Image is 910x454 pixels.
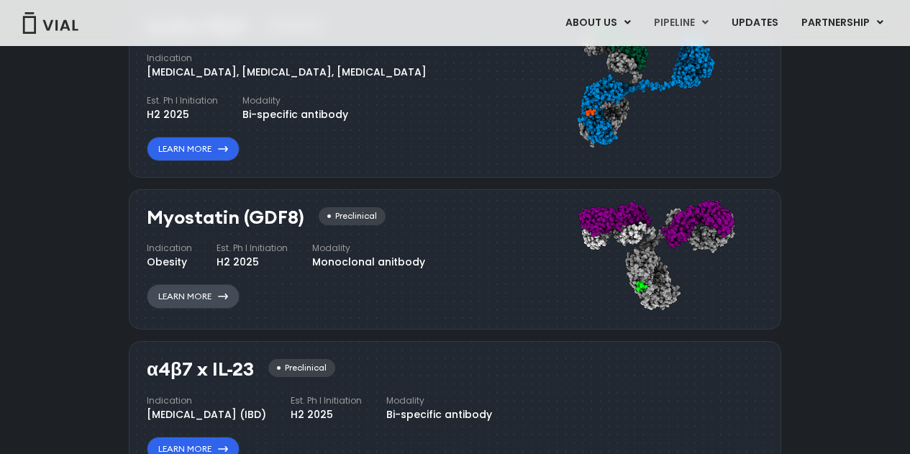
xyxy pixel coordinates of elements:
div: H2 2025 [291,407,362,422]
h4: Indication [147,242,192,255]
div: Bi-specific antibody [242,107,348,122]
h4: Est. Ph I Initiation [291,394,362,407]
h4: Indication [147,394,266,407]
a: Learn More [147,284,240,309]
h4: Modality [312,242,425,255]
div: Monoclonal anitbody [312,255,425,270]
h4: Modality [242,94,348,107]
div: Preclinical [319,207,386,225]
img: Vial Logo [22,12,79,34]
a: Learn More [147,137,240,161]
h4: Indication [147,52,427,65]
h4: Est. Ph I Initiation [147,94,218,107]
a: ABOUT USMenu Toggle [554,11,642,35]
div: Obesity [147,255,192,270]
a: PIPELINEMenu Toggle [642,11,719,35]
div: H2 2025 [147,107,218,122]
h4: Est. Ph I Initiation [217,242,288,255]
h3: α4β7 x IL-23 [147,359,254,380]
a: PARTNERSHIPMenu Toggle [790,11,895,35]
a: UPDATES [720,11,789,35]
h3: Myostatin (GDF8) [147,207,304,228]
div: [MEDICAL_DATA], [MEDICAL_DATA], [MEDICAL_DATA] [147,65,427,80]
div: Preclinical [268,359,335,377]
div: Bi-specific antibody [386,407,492,422]
div: H2 2025 [217,255,288,270]
div: [MEDICAL_DATA] (IBD) [147,407,266,422]
h4: Modality [386,394,492,407]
